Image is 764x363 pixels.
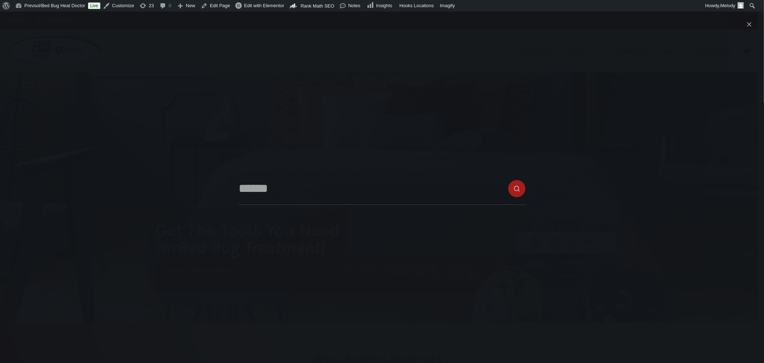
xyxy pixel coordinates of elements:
span: Insights [376,3,392,8]
span: Melody [720,3,735,8]
span: Rank Math SEO [301,3,334,9]
button: Search button [508,180,525,197]
a: Live [88,3,100,9]
span: Edit with Elementor [244,3,284,8]
button: Close search modal [744,19,755,30]
button: Open LiveChat chat widget [6,3,27,24]
input: Search for... [239,173,525,205]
